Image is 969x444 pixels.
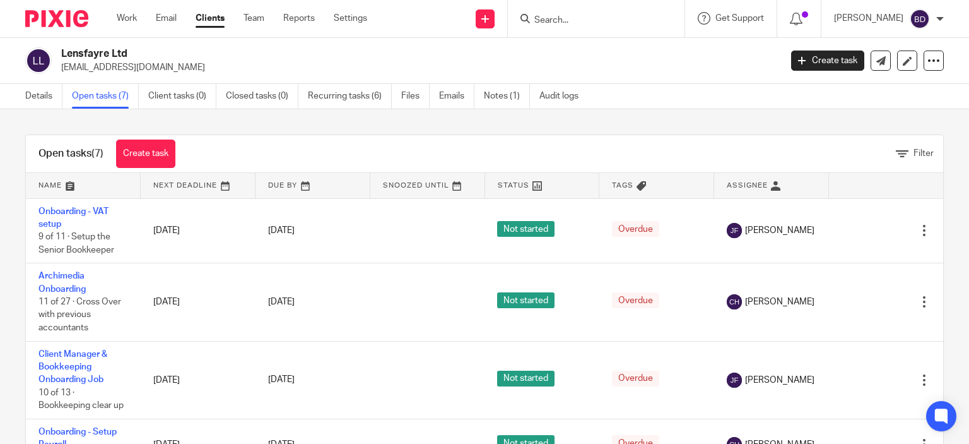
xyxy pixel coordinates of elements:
img: svg%3E [25,47,52,74]
img: svg%3E [727,294,742,309]
span: [DATE] [268,297,295,306]
span: Overdue [612,292,659,308]
a: Audit logs [539,84,588,109]
p: [EMAIL_ADDRESS][DOMAIN_NAME] [61,61,772,74]
span: [DATE] [268,226,295,235]
a: Archimedia Onboarding [38,272,86,293]
span: 11 of 27 · Cross Over with previous accountants [38,297,121,332]
span: Snoozed Until [383,182,449,189]
a: Closed tasks (0) [226,84,298,109]
td: [DATE] [141,263,255,341]
p: [PERSON_NAME] [834,12,903,25]
a: Onboarding - VAT setup [38,207,109,229]
span: [PERSON_NAME] [745,224,814,237]
a: Client tasks (0) [148,84,216,109]
span: Get Support [715,14,764,23]
h1: Open tasks [38,147,103,160]
span: Not started [497,371,555,387]
img: Pixie [25,10,88,27]
img: svg%3E [727,223,742,238]
span: Status [498,182,529,189]
a: Team [244,12,264,25]
a: Create task [116,140,175,168]
a: Work [117,12,137,25]
span: Filter [913,149,934,158]
span: Overdue [612,221,659,237]
img: svg%3E [727,373,742,388]
a: Settings [334,12,367,25]
span: Not started [497,221,555,237]
span: Overdue [612,371,659,387]
a: Details [25,84,62,109]
span: 10 of 13 · Bookkeeping clear up [38,388,124,411]
span: Not started [497,292,555,308]
span: [PERSON_NAME] [745,374,814,387]
span: (7) [91,148,103,159]
span: 9 of 11 · Setup the Senior Bookkeeper [38,232,114,255]
a: Emails [439,84,474,109]
a: Files [401,84,430,109]
td: [DATE] [141,341,255,419]
span: Tags [612,182,633,189]
a: Create task [791,51,864,71]
a: Notes (1) [484,84,530,109]
a: Client Manager & Bookkeeping Onboarding Job [38,350,107,385]
span: [DATE] [268,376,295,385]
input: Search [533,15,647,27]
h2: Lensfayre Ltd [61,47,630,61]
a: Open tasks (7) [72,84,139,109]
td: [DATE] [141,198,255,263]
img: svg%3E [910,9,930,29]
span: [PERSON_NAME] [745,296,814,308]
a: Reports [283,12,315,25]
a: Recurring tasks (6) [308,84,392,109]
a: Clients [196,12,225,25]
a: Email [156,12,177,25]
